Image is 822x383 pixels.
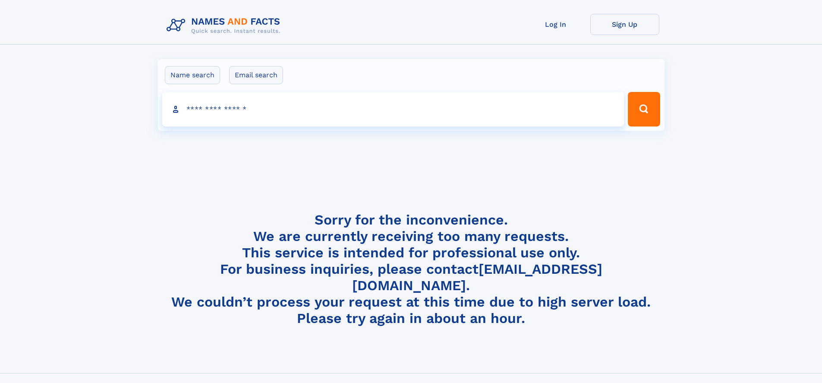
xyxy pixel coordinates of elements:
[352,261,602,294] a: [EMAIL_ADDRESS][DOMAIN_NAME]
[165,66,220,84] label: Name search
[521,14,590,35] a: Log In
[229,66,283,84] label: Email search
[163,14,287,37] img: Logo Names and Facts
[162,92,624,127] input: search input
[628,92,660,127] button: Search Button
[163,212,659,327] h4: Sorry for the inconvenience. We are currently receiving too many requests. This service is intend...
[590,14,659,35] a: Sign Up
